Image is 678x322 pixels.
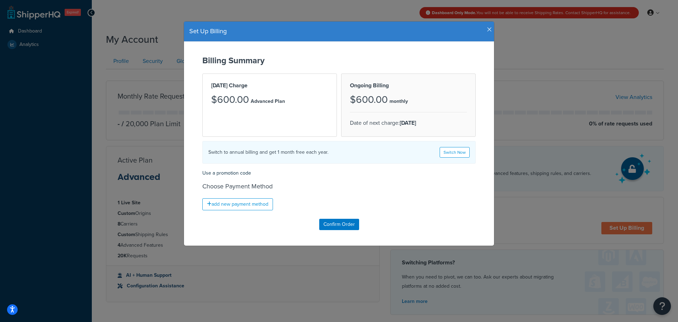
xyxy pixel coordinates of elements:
[189,27,489,36] h4: Set Up Billing
[211,94,249,105] h3: $600.00
[202,169,251,177] a: Use a promotion code
[350,94,388,105] h3: $600.00
[202,198,273,210] a: add new payment method
[440,147,470,158] a: Switch Now
[319,219,359,230] input: Confirm Order
[400,119,416,127] strong: [DATE]
[350,82,467,89] h2: Ongoing Billing
[251,96,285,106] p: Advanced Plan
[202,182,476,191] h4: Choose Payment Method
[208,148,328,156] h4: Switch to annual billing and get 1 month free each year.
[389,96,408,106] p: monthly
[202,56,476,65] h2: Billing Summary
[211,82,328,89] h2: [DATE] Charge
[350,118,467,128] p: Date of next charge:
